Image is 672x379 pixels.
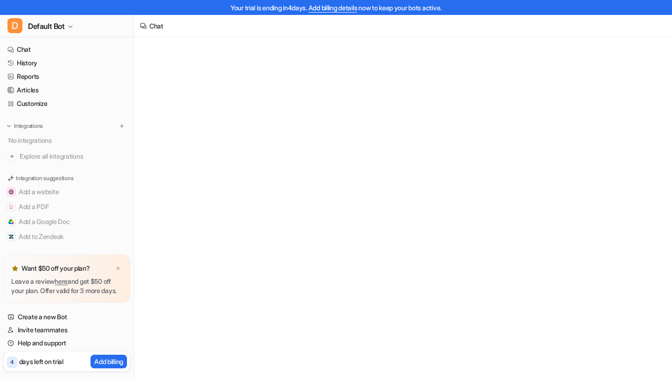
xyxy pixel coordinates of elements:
[11,277,123,295] p: Leave a review and get $50 off your plan. Offer valid for 3 more days.
[4,184,130,199] button: Add a websiteAdd a website
[4,56,130,70] a: History
[7,18,22,33] span: D
[14,122,43,130] p: Integrations
[4,43,130,56] a: Chat
[4,229,130,244] button: Add to ZendeskAdd to Zendesk
[4,97,130,110] a: Customize
[28,20,65,33] span: Default Bot
[8,189,14,195] img: Add a website
[4,70,130,83] a: Reports
[8,219,14,225] img: Add a Google Doc
[4,214,130,229] button: Add a Google DocAdd a Google Doc
[91,355,127,368] button: Add billing
[4,150,130,163] a: Explore all integrations
[4,310,130,323] a: Create a new Bot
[4,84,130,97] a: Articles
[8,234,14,239] img: Add to Zendesk
[6,133,130,148] div: No integrations
[4,337,130,350] a: Help and support
[55,277,68,285] a: here
[20,149,126,164] span: Explore all integrations
[19,357,63,366] p: days left on trial
[21,264,90,273] p: Want $50 off your plan?
[8,204,14,210] img: Add a PDF
[11,265,19,272] img: star
[94,357,123,366] p: Add billing
[6,123,12,129] img: expand menu
[119,123,125,129] img: menu_add.svg
[4,121,46,131] button: Integrations
[16,174,73,182] p: Integration suggestions
[115,266,121,272] img: x
[4,199,130,214] button: Add a PDFAdd a PDF
[7,152,17,161] img: explore all integrations
[149,21,163,31] div: Chat
[4,323,130,337] a: Invite teammates
[308,4,357,12] a: Add billing details
[10,358,14,366] p: 4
